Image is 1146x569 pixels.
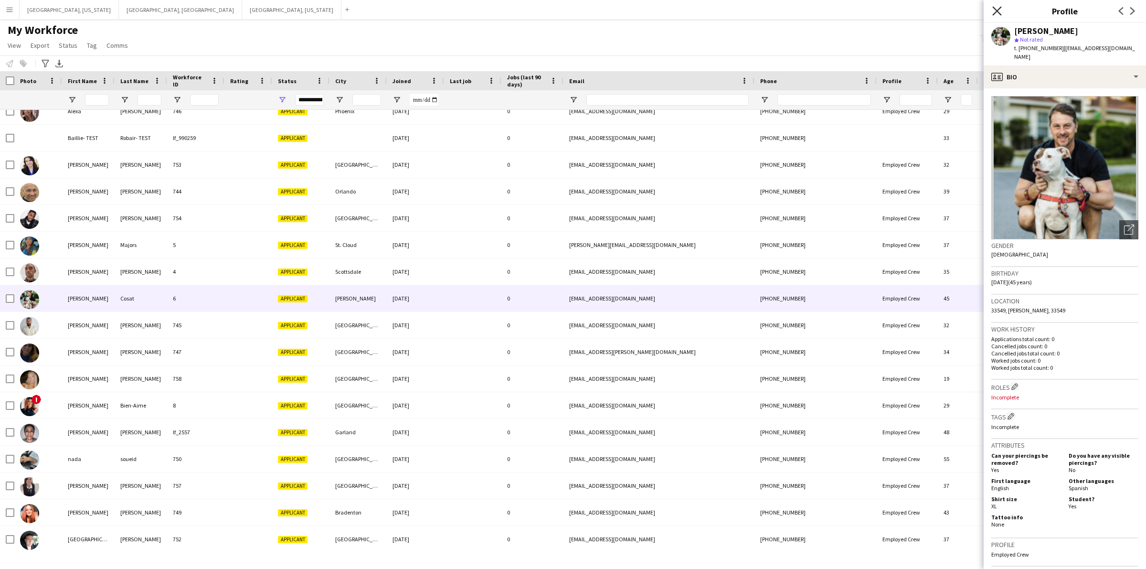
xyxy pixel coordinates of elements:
div: Employed Crew [877,178,938,204]
span: Status [278,77,297,85]
span: None [991,521,1004,528]
input: Age Filter Input [961,94,972,106]
span: Applicant [278,402,308,409]
div: 745 [167,312,224,338]
span: Applicant [278,483,308,490]
img: Sydney Vainer [20,531,39,550]
div: [PERSON_NAME] [62,419,115,445]
div: [EMAIL_ADDRESS][DOMAIN_NAME] [563,258,754,285]
div: 8 [167,392,224,419]
span: Applicant [278,322,308,329]
div: [PERSON_NAME] [115,178,167,204]
div: 0 [501,232,563,258]
div: 757 [167,472,224,499]
div: [PERSON_NAME] [62,472,115,499]
div: Employed Crew [877,151,938,178]
a: Status [55,39,81,52]
div: 0 [501,526,563,552]
div: 0 [501,499,563,526]
div: [EMAIL_ADDRESS][DOMAIN_NAME] [563,419,754,445]
div: [PHONE_NUMBER] [754,125,877,151]
div: [DATE] [387,151,444,178]
span: Applicant [278,188,308,195]
div: [PHONE_NUMBER] [754,419,877,445]
div: 0 [501,365,563,392]
span: Not rated [1020,36,1043,43]
img: María Vargas [20,424,39,443]
span: t. [PHONE_NUMBER] [1014,44,1064,52]
div: [DATE] [387,365,444,392]
input: Workforce ID Filter Input [190,94,219,106]
div: [EMAIL_ADDRESS][DOMAIN_NAME] [563,472,754,499]
div: 754 [167,205,224,231]
div: 5 [167,232,224,258]
div: Baillie- TEST [62,125,115,151]
h3: Gender [991,241,1138,250]
div: [PERSON_NAME] [62,499,115,526]
span: Applicant [278,456,308,463]
div: lf_990259 [167,125,224,151]
span: Yes [991,466,999,473]
div: Employed Crew [877,285,938,311]
h3: Birthday [991,269,1138,278]
h5: Tattoo info [991,514,1061,521]
img: Alexa Hernandez [20,103,39,122]
img: Jayson Adams [20,263,39,282]
div: [DATE] [387,312,444,338]
div: [DATE] [387,499,444,526]
button: Open Filter Menu [173,96,181,104]
div: 55 [938,446,978,472]
div: [GEOGRAPHIC_DATA][PERSON_NAME] [329,392,387,419]
div: [PERSON_NAME] [115,499,167,526]
div: [DATE] [387,446,444,472]
span: Rating [230,77,248,85]
div: [EMAIL_ADDRESS][DOMAIN_NAME] [563,499,754,526]
input: Last Name Filter Input [138,94,161,106]
div: Employed Crew [877,205,938,231]
div: [GEOGRAPHIC_DATA][PERSON_NAME] [329,365,387,392]
div: [EMAIL_ADDRESS][PERSON_NAME][DOMAIN_NAME] [563,339,754,365]
div: [PHONE_NUMBER] [754,178,877,204]
app-action-btn: Export XLSX [53,58,65,69]
div: soueid [115,446,167,472]
div: [EMAIL_ADDRESS][DOMAIN_NAME] [563,178,754,204]
button: Open Filter Menu [120,96,129,104]
span: Applicant [278,268,308,276]
div: 0 [501,125,563,151]
span: Phone [760,77,777,85]
div: 33 [938,125,978,151]
span: [DEMOGRAPHIC_DATA] [991,251,1048,258]
input: Email Filter Input [586,94,749,106]
div: 0 [501,339,563,365]
span: Applicant [278,295,308,302]
div: [PHONE_NUMBER] [754,392,877,419]
div: [EMAIL_ADDRESS][DOMAIN_NAME] [563,98,754,124]
h3: Work history [991,325,1138,333]
div: Bien-Aime [115,392,167,419]
div: [PERSON_NAME] [115,419,167,445]
span: Status [59,41,77,50]
div: [DATE] [387,285,444,311]
div: [PHONE_NUMBER] [754,285,877,311]
div: Employed Crew [877,232,938,258]
div: [PERSON_NAME] [62,258,115,285]
span: [DATE] (45 years) [991,279,1032,286]
div: 32 [938,312,978,338]
div: [PHONE_NUMBER] [754,232,877,258]
div: [DATE] [387,392,444,419]
img: Keisha Bien-Aime [20,397,39,416]
div: Employed Crew [877,499,938,526]
div: Bio [984,65,1146,88]
div: 19 [938,365,978,392]
button: Open Filter Menu [944,96,952,104]
div: [PERSON_NAME] [62,205,115,231]
div: [DATE] [387,178,444,204]
div: nada [62,446,115,472]
div: [DATE] [387,339,444,365]
div: 746 [167,98,224,124]
input: Phone Filter Input [777,94,871,106]
div: 0 [501,205,563,231]
app-action-btn: Advanced filters [40,58,51,69]
div: [PERSON_NAME] [115,472,167,499]
button: [GEOGRAPHIC_DATA], [US_STATE] [242,0,341,19]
